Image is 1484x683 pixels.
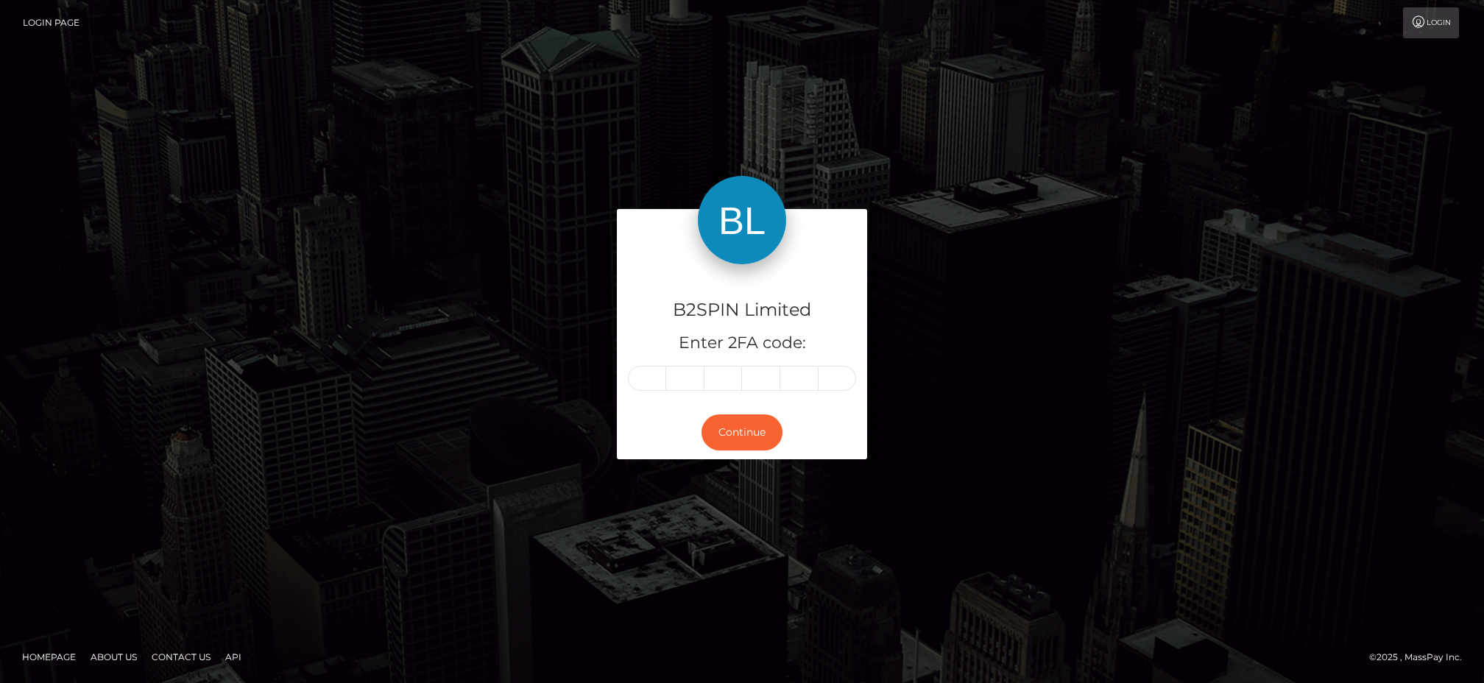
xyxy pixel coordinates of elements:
a: Homepage [16,645,82,668]
a: Login [1403,7,1459,38]
a: API [219,645,247,668]
button: Continue [702,414,782,450]
div: © 2025 , MassPay Inc. [1369,649,1473,665]
a: Login Page [23,7,79,38]
h4: B2SPIN Limited [628,297,856,323]
h5: Enter 2FA code: [628,332,856,355]
a: Contact Us [146,645,216,668]
img: B2SPIN Limited [698,176,786,264]
a: About Us [85,645,143,668]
